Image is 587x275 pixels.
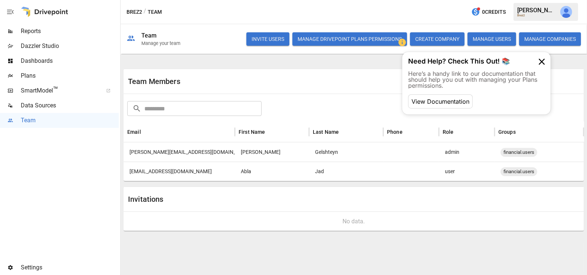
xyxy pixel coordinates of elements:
[560,6,572,18] img: Julie Wilton
[127,129,141,135] div: Email
[141,32,157,39] div: Team
[517,7,556,14] div: [PERSON_NAME]
[21,101,119,110] span: Data Sources
[309,142,383,162] div: Gelshteyn
[468,5,509,19] button: 0Credits
[455,127,465,137] button: Sort
[21,27,119,36] span: Reports
[128,77,354,86] div: Team Members
[21,86,98,95] span: SmartModel
[21,42,119,51] span: Dazzler Studio
[439,142,495,162] div: admin
[239,129,265,135] div: First Name
[292,32,407,46] button: Manage Drivepoint Plans Permissions
[340,127,350,137] button: Sort
[439,162,495,181] div: user
[501,162,537,181] span: financial.users
[517,127,527,137] button: Sort
[142,127,152,137] button: Sort
[266,127,276,137] button: Sort
[313,129,339,135] div: Last Name
[403,127,414,137] button: Sort
[235,162,309,181] div: Abla
[387,129,403,135] div: Phone
[517,14,556,17] div: Brez2
[21,116,119,125] span: Team
[309,162,383,181] div: Jad
[556,1,577,22] button: Julie Wilton
[519,32,581,46] button: MANAGE COMPANIES
[127,7,142,17] button: Brez2
[235,142,309,162] div: Dan
[443,129,454,135] div: Role
[410,32,465,46] button: CREATE COMPANY
[21,71,119,80] span: Plans
[468,32,516,46] button: MANAGE USERS
[144,7,146,17] div: /
[128,195,354,204] div: Invitations
[53,85,58,94] span: ™
[498,129,516,135] div: Groups
[124,162,235,181] div: abla@drinkbrez.com
[141,41,180,46] div: Manage your team
[124,142,235,162] div: dan@drinkbrez.com
[21,263,119,272] span: Settings
[246,32,289,46] button: INVITE USERS
[482,7,506,17] span: 0 Credits
[129,218,578,225] div: No data.
[501,143,537,162] span: financial.users
[21,56,119,65] span: Dashboards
